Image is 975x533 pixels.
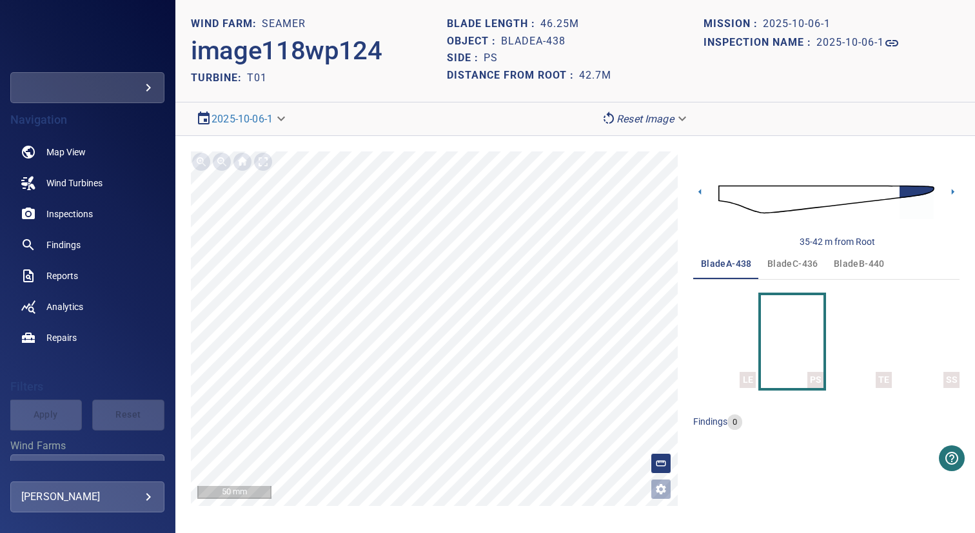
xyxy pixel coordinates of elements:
[807,372,823,388] div: PS
[816,35,900,51] a: 2025-10-06-1
[247,72,267,84] h2: T01
[740,372,756,388] div: LE
[10,441,164,451] label: Wind Farms
[191,35,382,66] h2: image118wp124
[693,295,756,388] button: LE
[21,487,153,507] div: [PERSON_NAME]
[10,72,164,103] div: renewablefsdwt
[579,70,611,82] h1: 42.7m
[10,454,164,485] div: Wind Farms
[727,416,742,429] span: 0
[701,256,752,272] span: bladeA-438
[829,295,891,388] button: TE
[718,173,934,226] img: d
[10,260,164,291] a: reports noActive
[191,151,212,172] div: Zoom in
[10,113,164,126] h4: Navigation
[800,235,875,248] div: 35-42 m from Root
[10,199,164,229] a: inspections noActive
[484,52,498,64] h1: PS
[616,113,674,125] em: Reset Image
[10,229,164,260] a: findings noActive
[10,137,164,168] a: map noActive
[10,168,164,199] a: windturbines noActive
[651,479,671,499] button: Open image filters and tagging options
[46,300,83,313] span: Analytics
[46,177,103,189] span: Wind Turbines
[718,295,731,388] a: LE
[704,18,763,30] h1: Mission :
[921,295,934,388] a: SS
[447,70,579,82] h1: Distance from root :
[816,37,884,49] h1: 2025-10-06-1
[253,151,273,172] div: Toggle full page
[46,269,78,282] span: Reports
[763,18,831,30] h1: 2025-10-06-1
[761,295,823,388] button: PS
[834,256,885,272] span: bladeB-440
[897,295,960,388] button: SS
[693,416,727,427] span: findings
[876,372,892,388] div: TE
[786,295,799,388] a: PS
[854,295,867,388] a: TE
[596,108,694,130] div: Reset Image
[262,18,306,30] h1: Seamer
[10,380,164,393] h4: Filters
[447,18,540,30] h1: Blade length :
[212,113,273,125] a: 2025-10-06-1
[46,331,77,344] span: Repairs
[704,37,816,49] h1: Inspection name :
[540,18,579,30] h1: 46.25m
[46,208,93,220] span: Inspections
[191,72,247,84] h2: TURBINE:
[447,52,484,64] h1: Side :
[10,322,164,353] a: repairs noActive
[46,146,86,159] span: Map View
[767,256,818,272] span: bladeC-436
[191,18,262,30] h1: WIND FARM:
[10,291,164,322] a: analytics noActive
[191,108,293,130] div: 2025-10-06-1
[232,151,253,172] div: Go home
[447,35,501,48] h1: Object :
[46,238,81,251] span: Findings
[943,372,960,388] div: SS
[212,151,232,172] div: Zoom out
[501,35,566,48] h1: bladeA-438
[40,32,135,45] img: renewablefsdwt-logo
